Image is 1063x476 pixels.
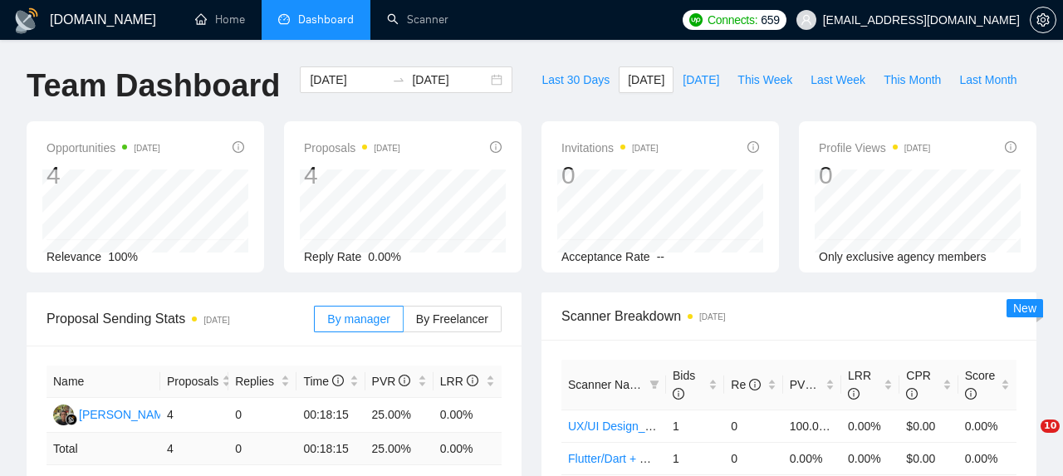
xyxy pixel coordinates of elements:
td: 0.00% [841,410,899,442]
button: Last 30 Days [532,66,619,93]
button: This Month [874,66,950,93]
td: 0 [724,410,782,442]
span: Proposals [304,138,400,158]
button: [DATE] [619,66,674,93]
a: IB[PERSON_NAME] Gde [PERSON_NAME] [53,407,299,420]
span: Invitations [561,138,659,158]
input: Start date [310,71,385,89]
span: info-circle [233,141,244,153]
span: Relevance [47,250,101,263]
span: dashboard [278,13,290,25]
time: [DATE] [699,312,725,321]
span: Scanner Name [568,378,645,391]
td: 1 [666,410,724,442]
td: 0 [724,442,782,474]
span: 10 [1041,420,1060,433]
span: LRR [440,375,478,388]
div: [PERSON_NAME] Gde [PERSON_NAME] [79,405,299,424]
time: [DATE] [632,144,658,153]
span: 100% [108,250,138,263]
time: [DATE] [134,144,159,153]
span: LRR [848,369,871,400]
div: 4 [304,159,400,191]
span: info-circle [747,141,759,153]
span: Proposal Sending Stats [47,308,314,329]
span: Reply Rate [304,250,361,263]
a: homeHome [195,12,245,27]
time: [DATE] [374,144,399,153]
span: Last Week [811,71,865,89]
button: Last Month [950,66,1026,93]
a: Flutter/Dart + HealthCare [568,452,698,465]
td: 0.00% [434,398,502,433]
td: 0.00% [958,410,1016,442]
span: to [392,73,405,86]
span: Re [731,378,761,391]
th: Replies [228,366,296,398]
td: $0.00 [899,410,958,442]
td: 0.00 % [434,433,502,465]
td: 4 [160,398,228,433]
span: info-circle [906,388,918,400]
span: By manager [327,312,389,326]
span: Time [303,375,343,388]
td: 0 [228,433,296,465]
span: info-circle [399,375,410,386]
td: 0.00% [783,442,841,474]
span: Dashboard [298,12,354,27]
span: Acceptance Rate [561,250,650,263]
td: 0.00% [841,442,899,474]
span: user [801,14,812,26]
td: 1 [666,442,724,474]
time: [DATE] [904,144,930,153]
span: info-circle [490,141,502,153]
span: Bids [673,369,695,400]
span: PVR [790,378,829,391]
span: Opportunities [47,138,160,158]
span: info-circle [1005,141,1016,153]
span: New [1013,302,1036,315]
button: Last Week [801,66,874,93]
span: 0.00% [368,250,401,263]
img: IB [53,405,74,425]
td: 25.00% [365,398,434,433]
span: 659 [761,11,779,29]
span: By Freelancer [416,312,488,326]
span: swap-right [392,73,405,86]
span: Scanner Breakdown [561,306,1016,326]
span: CPR [906,369,931,400]
button: setting [1030,7,1056,33]
input: End date [412,71,487,89]
button: [DATE] [674,66,728,93]
span: info-circle [332,375,344,386]
td: 100.00% [783,410,841,442]
span: filter [649,380,659,390]
iframe: Intercom live chat [1007,420,1046,459]
th: Name [47,366,160,398]
span: PVR [372,375,411,388]
span: Last Month [959,71,1016,89]
img: gigradar-bm.png [66,414,77,425]
span: setting [1031,13,1056,27]
button: This Week [728,66,801,93]
td: 25.00 % [365,433,434,465]
td: Total [47,433,160,465]
div: 4 [47,159,160,191]
a: UX/UI Design_Fin Tech [568,420,688,433]
img: logo [13,7,40,34]
span: Proposals [167,372,218,390]
span: info-circle [848,388,860,400]
span: Replies [235,372,277,390]
a: searchScanner [387,12,448,27]
span: Last 30 Days [541,71,610,89]
span: info-circle [816,379,828,390]
span: Score [965,369,996,400]
a: setting [1030,13,1056,27]
td: 0 [228,398,296,433]
span: info-circle [749,379,761,390]
span: Connects: [708,11,757,29]
span: [DATE] [683,71,719,89]
div: 0 [561,159,659,191]
td: 0.00% [958,442,1016,474]
img: upwork-logo.png [689,13,703,27]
